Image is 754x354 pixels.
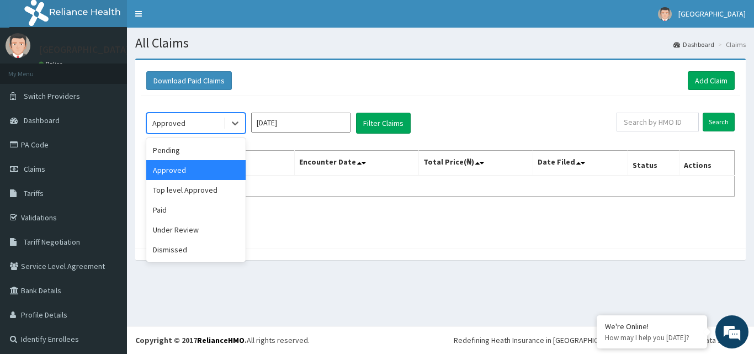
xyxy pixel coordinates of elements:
[146,140,246,160] div: Pending
[146,71,232,90] button: Download Paid Claims
[688,71,735,90] a: Add Claim
[146,220,246,240] div: Under Review
[20,55,45,83] img: d_794563401_company_1708531726252_794563401
[605,333,699,342] p: How may I help you today?
[39,60,65,68] a: Online
[295,151,418,176] th: Encounter Date
[628,151,679,176] th: Status
[251,113,351,133] input: Select Month and Year
[678,9,746,19] span: [GEOGRAPHIC_DATA]
[135,335,247,345] strong: Copyright © 2017 .
[703,113,735,131] input: Search
[57,62,185,76] div: Chat with us now
[24,237,80,247] span: Tariff Negotiation
[6,33,30,58] img: User Image
[24,164,45,174] span: Claims
[146,240,246,260] div: Dismissed
[454,335,746,346] div: Redefining Heath Insurance in [GEOGRAPHIC_DATA] using Telemedicine and Data Science!
[135,36,746,50] h1: All Claims
[181,6,208,32] div: Minimize live chat window
[658,7,672,21] img: User Image
[679,151,734,176] th: Actions
[64,107,152,218] span: We're online!
[533,151,628,176] th: Date Filed
[715,40,746,49] li: Claims
[24,115,60,125] span: Dashboard
[356,113,411,134] button: Filter Claims
[197,335,245,345] a: RelianceHMO
[673,40,714,49] a: Dashboard
[127,326,754,354] footer: All rights reserved.
[605,321,699,331] div: We're Online!
[617,113,699,131] input: Search by HMO ID
[146,180,246,200] div: Top level Approved
[39,45,130,55] p: [GEOGRAPHIC_DATA]
[6,236,210,275] textarea: Type your message and hit 'Enter'
[24,188,44,198] span: Tariffs
[146,200,246,220] div: Paid
[24,91,80,101] span: Switch Providers
[152,118,185,129] div: Approved
[418,151,533,176] th: Total Price(₦)
[146,160,246,180] div: Approved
